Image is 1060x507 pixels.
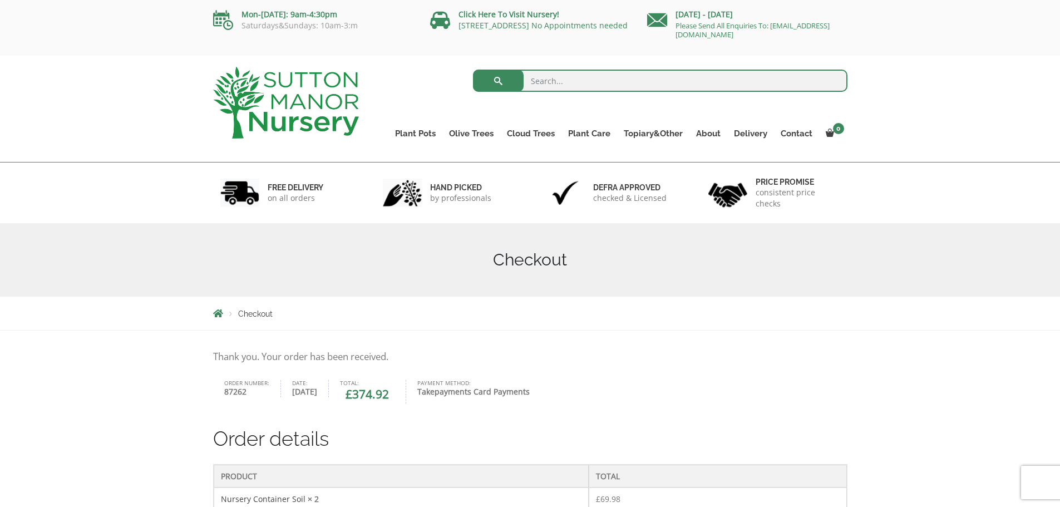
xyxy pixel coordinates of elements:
a: Delivery [727,126,774,141]
p: by professionals [430,193,491,204]
p: consistent price checks [756,187,840,209]
a: 0 [819,126,847,141]
h6: hand picked [430,183,491,193]
p: Mon-[DATE]: 9am-4:30pm [213,8,413,21]
h6: Defra approved [593,183,667,193]
img: 4.jpg [708,176,747,210]
img: 3.jpg [546,179,585,207]
p: Saturdays&Sundays: 10am-3:m [213,21,413,30]
th: Total [589,465,847,488]
a: [STREET_ADDRESS] No Appointments needed [458,20,628,31]
a: Nursery Container Soil [221,494,305,504]
a: Cloud Trees [500,126,561,141]
a: Click Here To Visit Nursery! [458,9,559,19]
a: Olive Trees [442,126,500,141]
span: £ [596,494,600,504]
a: Please Send All Enquiries To: [EMAIL_ADDRESS][DOMAIN_NAME] [676,21,830,40]
p: [DATE] - [DATE] [647,8,847,21]
th: Product [214,465,589,488]
p: checked & Licensed [593,193,667,204]
li: Date: [292,380,329,397]
a: About [689,126,727,141]
h6: Price promise [756,177,840,187]
strong: × 2 [308,494,319,504]
h1: Checkout [213,250,847,270]
bdi: 69.98 [596,494,620,504]
span: 0 [833,123,844,134]
li: Payment method: [417,380,541,397]
li: Total: [340,380,406,403]
img: 2.jpg [383,179,422,207]
bdi: 374.92 [346,386,389,402]
strong: 87262 [224,386,269,397]
nav: Breadcrumbs [213,309,847,318]
input: Search... [473,70,847,92]
h6: FREE DELIVERY [268,183,323,193]
img: logo [213,67,359,139]
a: Topiary&Other [617,126,689,141]
h2: Order details [213,427,847,450]
a: Plant Care [561,126,617,141]
img: 1.jpg [220,179,259,207]
a: Contact [774,126,819,141]
li: Order number: [224,380,281,397]
span: £ [346,386,352,402]
span: Checkout [238,309,273,318]
a: Plant Pots [388,126,442,141]
p: on all orders [268,193,323,204]
strong: [DATE] [292,386,317,397]
strong: Takepayments Card Payments [417,386,530,397]
p: Thank you. Your order has been received. [213,350,847,363]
